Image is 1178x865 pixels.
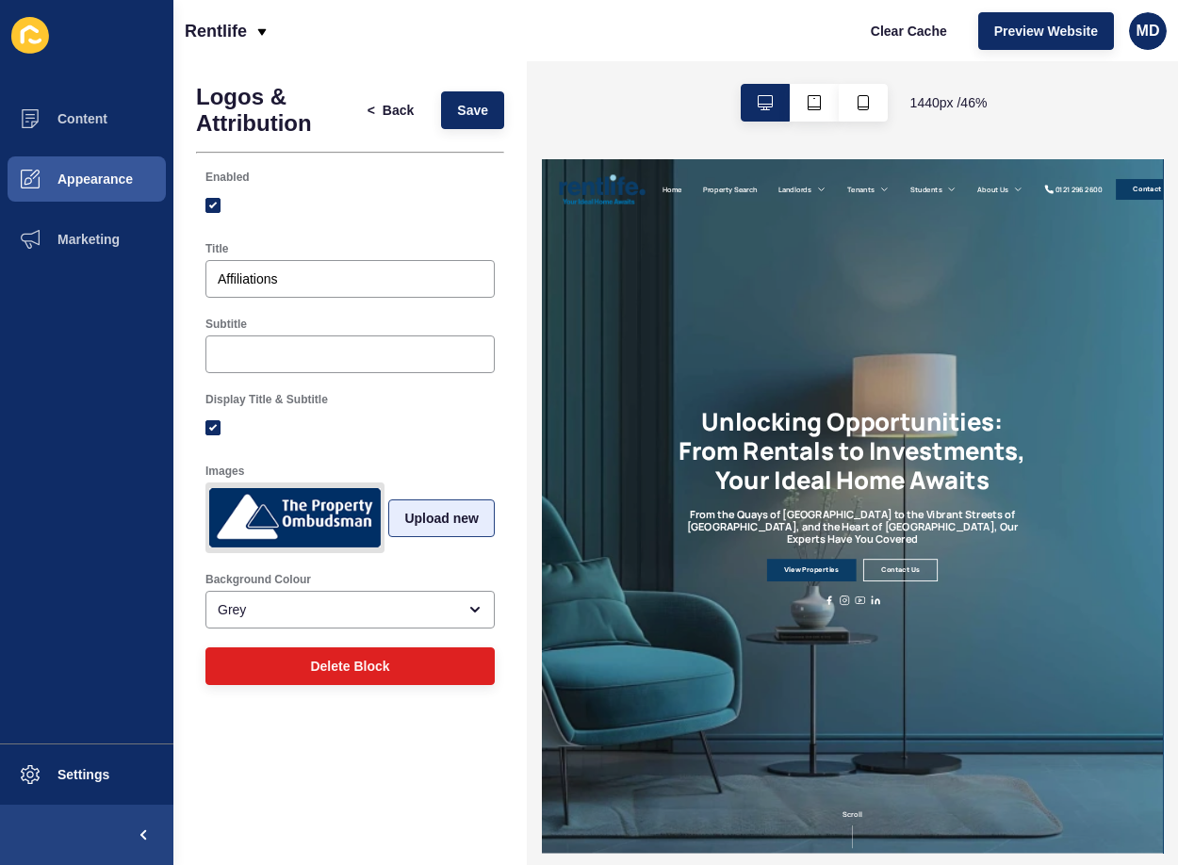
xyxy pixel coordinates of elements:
[310,657,389,676] span: Delete Block
[185,8,247,55] p: Rentlife
[441,91,504,129] button: Save
[952,55,1020,77] a: About Us
[383,101,414,120] span: Back
[205,241,228,256] label: Title
[667,55,728,77] a: Tenants
[205,647,495,685] button: Delete Block
[285,542,1072,731] h1: Unlocking Opportunities: From Rentals to Investments, Your Ideal Home Awaits
[388,499,495,537] button: Upload new
[1137,22,1160,41] span: MD
[205,170,250,185] label: Enabled
[855,12,963,50] button: Clear Cache
[209,486,381,549] img: 30843a1fc3a91561750ffb99b3f64249.png
[38,9,226,122] img: Company logo
[196,84,352,137] h1: Logos & Attribution
[352,55,472,77] a: Property Search
[205,464,244,479] label: Images
[368,101,375,120] span: <
[978,12,1114,50] button: Preview Website
[205,392,328,407] label: Display Title & Subtitle
[352,91,431,129] button: <Back
[285,761,1072,843] h2: From the Quays of [GEOGRAPHIC_DATA] to the Vibrant Streets of [GEOGRAPHIC_DATA], and the Heart of...
[910,93,988,112] span: 1440 px / 46 %
[264,55,307,77] a: Home
[805,55,875,77] a: Students
[205,591,495,628] div: open menu
[871,22,947,41] span: Clear Cache
[457,101,488,120] span: Save
[205,572,311,587] label: Background Colour
[205,317,247,332] label: Subtitle
[516,55,589,77] a: Landlords
[404,509,479,528] span: Upload new
[994,22,1098,41] span: Preview Website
